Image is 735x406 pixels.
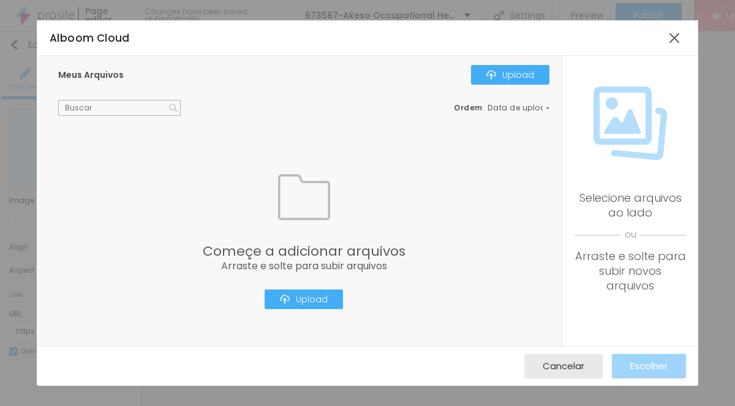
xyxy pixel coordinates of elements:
[58,100,181,116] input: Buscar
[278,171,330,223] img: Icone
[471,65,549,85] button: IconeUpload
[169,104,178,112] img: Icone
[594,86,667,160] img: Icone
[543,361,584,371] span: Cancelar
[575,191,686,293] div: Selecione arquivos ao lado Arraste e solte para subir novos arquivos
[486,70,496,80] img: Icone
[454,104,549,112] div: :
[454,102,483,113] span: Ordem
[488,104,551,112] span: Data de upload
[630,361,668,371] span: Escolher
[524,354,603,378] button: Cancelar
[203,245,405,258] span: Começe a adicionar arquivos
[280,294,328,304] div: Upload
[612,354,686,378] button: Escolher
[58,69,124,81] span: Meus Arquivos
[575,220,686,249] span: ou
[50,31,130,45] span: Alboom Cloud
[280,294,290,304] img: Icone
[203,261,405,271] span: Arraste e solte para subir arquivos
[265,289,343,309] button: IconeUpload
[486,70,534,80] div: Upload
